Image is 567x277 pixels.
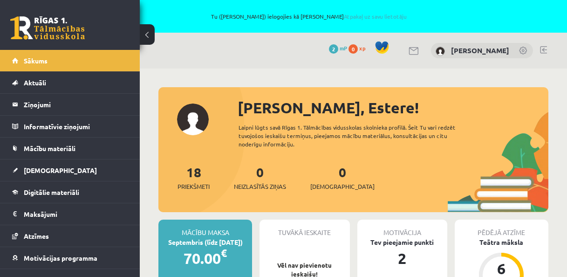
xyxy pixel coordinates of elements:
[12,181,128,203] a: Digitālie materiāli
[487,261,515,276] div: 6
[329,44,347,52] a: 2 mP
[310,182,375,191] span: [DEMOGRAPHIC_DATA]
[357,220,447,237] div: Motivācija
[12,225,128,247] a: Atzīmes
[357,237,447,247] div: Tev pieejamie punkti
[12,159,128,181] a: [DEMOGRAPHIC_DATA]
[24,94,128,115] legend: Ziņojumi
[24,203,128,225] legend: Maksājumi
[455,237,548,247] div: Teātra māksla
[24,144,75,152] span: Mācību materiāli
[310,164,375,191] a: 0[DEMOGRAPHIC_DATA]
[24,254,97,262] span: Motivācijas programma
[344,13,407,20] a: Atpakaļ uz savu lietotāju
[107,14,510,19] span: Tu ([PERSON_NAME]) ielogojies kā [PERSON_NAME]
[234,164,286,191] a: 0Neizlasītās ziņas
[24,166,97,174] span: [DEMOGRAPHIC_DATA]
[12,116,128,137] a: Informatīvie ziņojumi
[178,164,210,191] a: 18Priekšmeti
[329,44,338,54] span: 2
[12,94,128,115] a: Ziņojumi
[234,182,286,191] span: Neizlasītās ziņas
[24,232,49,240] span: Atzīmes
[158,247,252,270] div: 70.00
[357,247,447,270] div: 2
[12,203,128,225] a: Maksājumi
[10,16,85,40] a: Rīgas 1. Tālmācības vidusskola
[359,44,365,52] span: xp
[24,78,46,87] span: Aktuāli
[178,182,210,191] span: Priekšmeti
[260,220,349,237] div: Tuvākā ieskaite
[158,220,252,237] div: Mācību maksa
[451,46,509,55] a: [PERSON_NAME]
[24,116,128,137] legend: Informatīvie ziņojumi
[239,123,472,148] div: Laipni lūgts savā Rīgas 1. Tālmācības vidusskolas skolnieka profilā. Šeit Tu vari redzēt tuvojošo...
[348,44,358,54] span: 0
[12,72,128,93] a: Aktuāli
[436,47,445,56] img: Estere Naudiņa-Dannenberga
[238,97,548,119] div: [PERSON_NAME], Estere!
[221,246,227,260] span: €
[12,247,128,269] a: Motivācijas programma
[158,237,252,247] div: Septembris (līdz [DATE])
[24,56,48,65] span: Sākums
[455,220,548,237] div: Pēdējā atzīme
[12,138,128,159] a: Mācību materiāli
[24,188,79,196] span: Digitālie materiāli
[340,44,347,52] span: mP
[348,44,370,52] a: 0 xp
[12,50,128,71] a: Sākums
